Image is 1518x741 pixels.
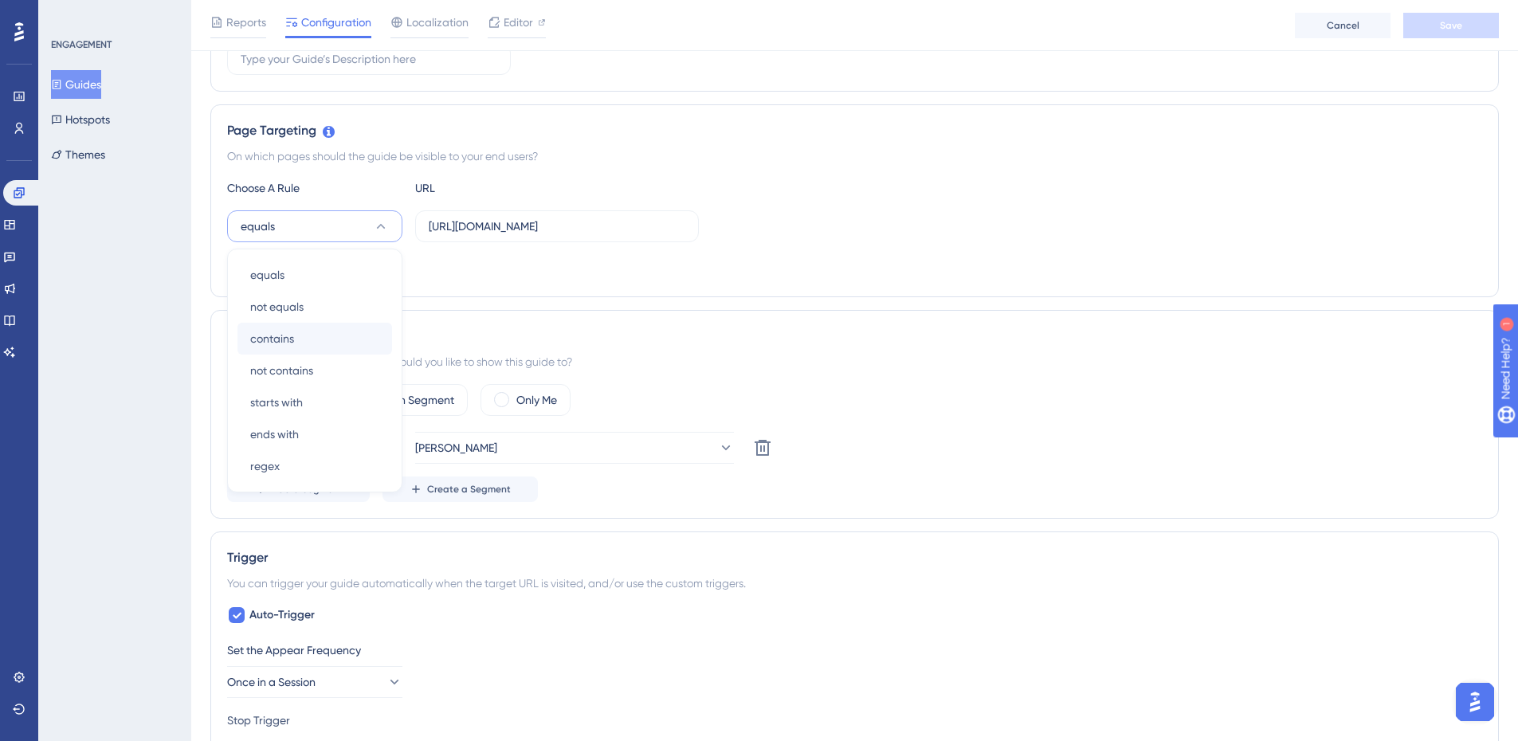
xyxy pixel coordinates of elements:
span: Editor [504,13,533,32]
span: starts with [250,393,303,412]
span: Configuration [301,13,371,32]
span: regex [250,457,280,476]
span: Need Help? [37,4,100,23]
span: Create a Segment [427,483,511,496]
span: contains [250,329,294,348]
span: ends with [250,425,299,444]
input: yourwebsite.com/path [429,218,685,235]
div: On which pages should the guide be visible to your end users? [227,147,1482,166]
div: Trigger [227,548,1482,567]
div: Audience Segmentation [227,327,1482,346]
div: You can trigger your guide automatically when the target URL is visited, and/or use the custom tr... [227,574,1482,593]
button: Save [1403,13,1499,38]
iframe: UserGuiding AI Assistant Launcher [1451,678,1499,726]
div: Choose A Rule [227,178,402,198]
div: ENGAGEMENT [51,38,112,51]
button: Once in a Session [227,666,402,698]
span: Reports [226,13,266,32]
button: [PERSON_NAME] [415,432,734,464]
button: not contains [237,355,392,386]
button: equals [237,259,392,291]
label: Only Me [516,390,557,410]
span: Auto-Trigger [249,606,315,625]
button: not equals [237,291,392,323]
button: ends with [237,418,392,450]
span: equals [250,265,284,284]
span: not equals [250,297,304,316]
span: Localization [406,13,469,32]
div: 1 [111,8,116,21]
div: Stop Trigger [227,711,1482,730]
button: Create a Segment [382,476,538,502]
button: equals [227,210,402,242]
button: starts with [237,386,392,418]
div: URL [415,178,590,198]
span: not contains [250,361,313,380]
span: Cancel [1327,19,1359,32]
button: Themes [51,140,105,169]
div: Page Targeting [227,121,1482,140]
button: Cancel [1295,13,1391,38]
span: Save [1440,19,1462,32]
button: regex [237,450,392,482]
button: contains [237,323,392,355]
button: Hotspots [51,105,110,134]
span: Once in a Session [227,672,316,692]
label: Custom Segment [367,390,454,410]
span: equals [241,217,275,236]
div: Set the Appear Frequency [227,641,1482,660]
div: Which segment of the audience would you like to show this guide to? [227,352,1482,371]
input: Type your Guide’s Description here [241,50,497,68]
button: Guides [51,70,101,99]
span: [PERSON_NAME] [415,438,497,457]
